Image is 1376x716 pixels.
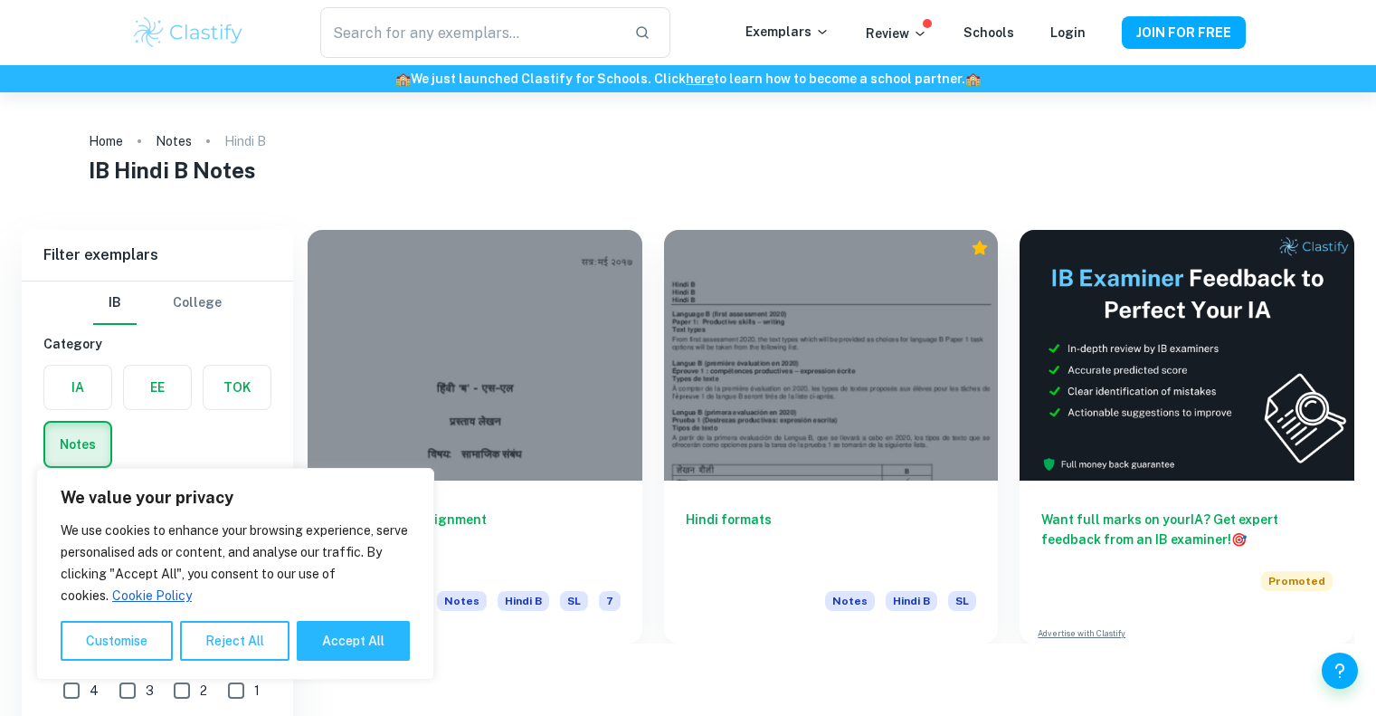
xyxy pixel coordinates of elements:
[1020,230,1354,481] img: Thumbnail
[395,72,411,86] span: 🏫
[146,681,154,701] span: 3
[200,681,207,701] span: 2
[1322,653,1358,689] button: Help and Feedback
[89,154,1288,186] h1: IB Hindi B Notes
[963,25,1014,40] a: Schools
[320,7,619,58] input: Search for any exemplars...
[180,621,289,661] button: Reject All
[948,591,976,611] span: SL
[437,591,487,611] span: Notes
[43,334,271,354] h6: Category
[36,468,434,680] div: We value your privacy
[745,22,830,42] p: Exemplars
[61,520,410,606] p: We use cookies to enhance your browsing experience, serve personalised ads or content, and analys...
[254,681,260,701] span: 1
[1038,627,1125,640] a: Advertise with Clastify
[965,72,981,86] span: 🏫
[1041,510,1333,549] h6: Want full marks on your IA ? Get expert feedback from an IB examiner!
[686,510,977,569] h6: Hindi formats
[1050,25,1086,40] a: Login
[45,423,110,466] button: Notes
[825,591,875,611] span: Notes
[1231,532,1247,547] span: 🎯
[297,621,410,661] button: Accept All
[224,131,266,151] p: Hindi B
[131,14,246,51] img: Clastify logo
[866,24,927,43] p: Review
[93,282,137,325] button: IB
[1020,230,1354,644] a: Want full marks on yourIA? Get expert feedback from an IB examiner!PromotedAdvertise with Clastify
[308,230,642,644] a: Hindi written assignmentNotesHindi BSL7
[156,129,192,154] a: Notes
[111,587,193,604] a: Cookie Policy
[4,69,1372,89] h6: We just launched Clastify for Schools. Click to learn how to become a school partner.
[124,366,191,409] button: EE
[1122,16,1246,49] button: JOIN FOR FREE
[886,591,937,611] span: Hindi B
[1261,571,1333,591] span: Promoted
[61,487,410,509] p: We value your privacy
[44,366,111,409] button: IA
[599,591,621,611] span: 7
[204,366,270,409] button: TOK
[93,282,222,325] div: Filter type choice
[498,591,549,611] span: Hindi B
[560,591,588,611] span: SL
[686,72,714,86] a: here
[22,230,293,281] h6: Filter exemplars
[89,129,123,154] a: Home
[173,282,222,325] button: College
[329,510,621,569] h6: Hindi written assignment
[90,681,99,701] span: 4
[971,239,989,257] div: Premium
[664,230,999,644] a: Hindi formatsNotesHindi BSL
[61,621,173,661] button: Customise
